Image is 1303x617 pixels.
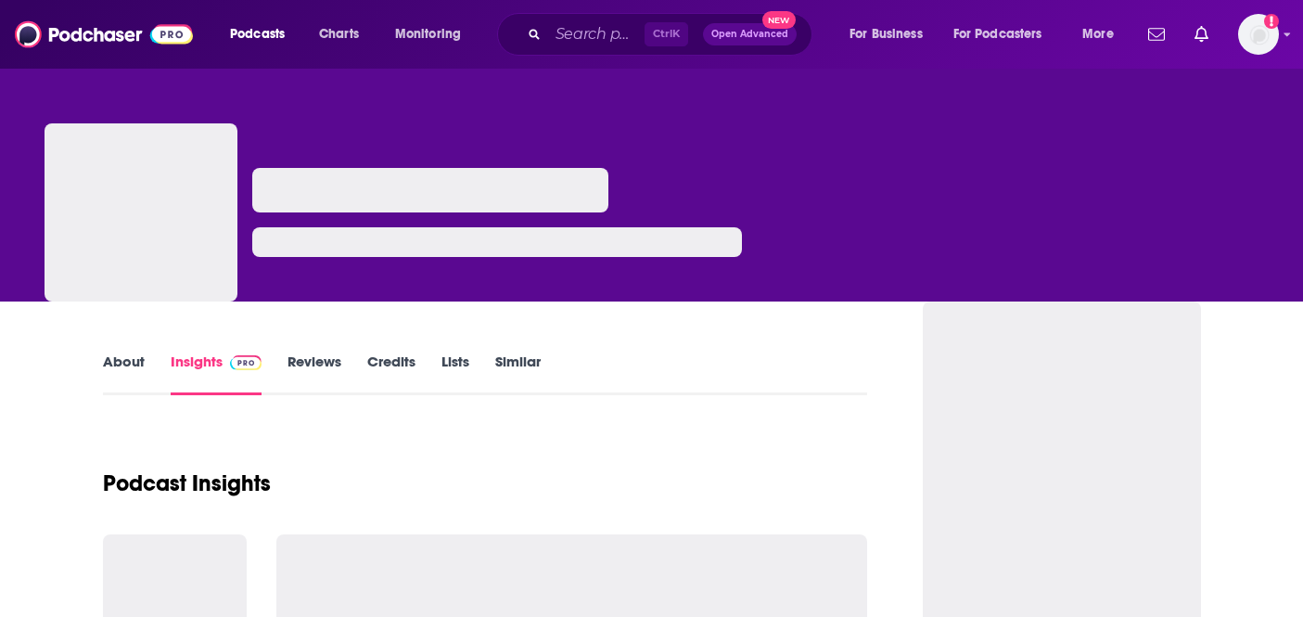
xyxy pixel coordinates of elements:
button: open menu [382,19,485,49]
button: Show profile menu [1238,14,1279,55]
a: Similar [495,353,541,395]
img: Podchaser Pro [230,355,262,370]
span: New [762,11,796,29]
button: open menu [1069,19,1137,49]
button: open menu [837,19,946,49]
img: Podchaser - Follow, Share and Rate Podcasts [15,17,193,52]
span: More [1082,21,1114,47]
button: Open AdvancedNew [703,23,797,45]
a: InsightsPodchaser Pro [171,353,262,395]
span: For Business [850,21,923,47]
img: User Profile [1238,14,1279,55]
h1: Podcast Insights [103,469,271,497]
span: Ctrl K [645,22,688,46]
span: Charts [319,21,359,47]
svg: Add a profile image [1264,14,1279,29]
div: Search podcasts, credits, & more... [515,13,830,56]
a: Charts [307,19,370,49]
span: Open Advanced [711,30,788,39]
input: Search podcasts, credits, & more... [548,19,645,49]
span: Logged in as ABolliger [1238,14,1279,55]
a: Show notifications dropdown [1141,19,1172,50]
a: Lists [441,353,469,395]
a: Reviews [287,353,341,395]
span: For Podcasters [953,21,1042,47]
a: Show notifications dropdown [1187,19,1216,50]
button: open menu [941,19,1069,49]
span: Monitoring [395,21,461,47]
a: About [103,353,145,395]
span: Podcasts [230,21,285,47]
button: open menu [217,19,309,49]
a: Credits [367,353,415,395]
